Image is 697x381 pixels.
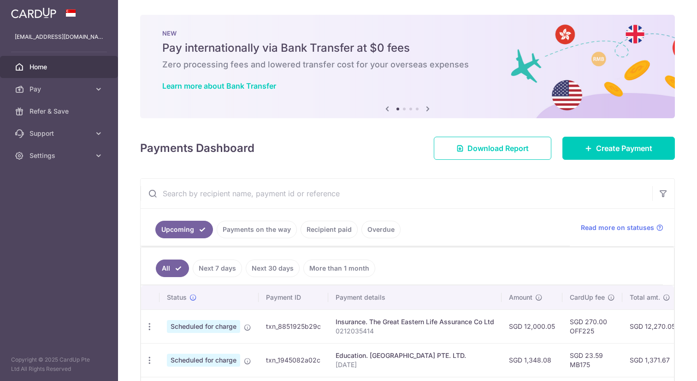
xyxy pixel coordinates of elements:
p: [EMAIL_ADDRESS][DOMAIN_NAME] [15,32,103,42]
th: Payment details [328,285,502,309]
input: Search by recipient name, payment id or reference [141,179,652,208]
h6: Zero processing fees and lowered transfer cost for your overseas expenses [162,59,653,70]
span: Refer & Save [30,107,90,116]
span: Support [30,129,90,138]
span: Total amt. [630,293,660,302]
td: txn_8851925b29c [259,309,328,343]
span: Download Report [467,143,529,154]
span: CardUp fee [570,293,605,302]
img: CardUp [11,7,56,18]
a: More than 1 month [303,260,375,277]
a: Payments on the way [217,221,297,238]
a: Next 7 days [193,260,242,277]
span: Status [167,293,187,302]
span: Read more on statuses [581,223,654,232]
span: Create Payment [596,143,652,154]
a: Download Report [434,137,551,160]
p: 0212035414 [336,327,494,336]
th: Payment ID [259,285,328,309]
td: SGD 1,348.08 [502,343,562,377]
p: NEW [162,30,653,37]
a: Upcoming [155,221,213,238]
a: Recipient paid [301,221,358,238]
td: SGD 12,270.05 [622,309,683,343]
div: Education. [GEOGRAPHIC_DATA] PTE. LTD. [336,351,494,360]
td: SGD 270.00 OFF225 [562,309,622,343]
a: Read more on statuses [581,223,663,232]
a: All [156,260,189,277]
span: Amount [509,293,532,302]
a: Next 30 days [246,260,300,277]
h5: Pay internationally via Bank Transfer at $0 fees [162,41,653,55]
span: Scheduled for charge [167,354,240,367]
span: Scheduled for charge [167,320,240,333]
span: Pay [30,85,90,94]
td: SGD 23.59 MB175 [562,343,622,377]
p: [DATE] [336,360,494,369]
span: Settings [30,151,90,160]
span: Home [30,62,90,72]
img: Bank transfer banner [140,15,675,118]
h4: Payments Dashboard [140,140,254,157]
a: Overdue [361,221,401,238]
a: Learn more about Bank Transfer [162,81,276,91]
td: txn_1945082a02c [259,343,328,377]
td: SGD 12,000.05 [502,309,562,343]
div: Insurance. The Great Eastern Life Assurance Co Ltd [336,317,494,327]
a: Create Payment [562,137,675,160]
td: SGD 1,371.67 [622,343,683,377]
